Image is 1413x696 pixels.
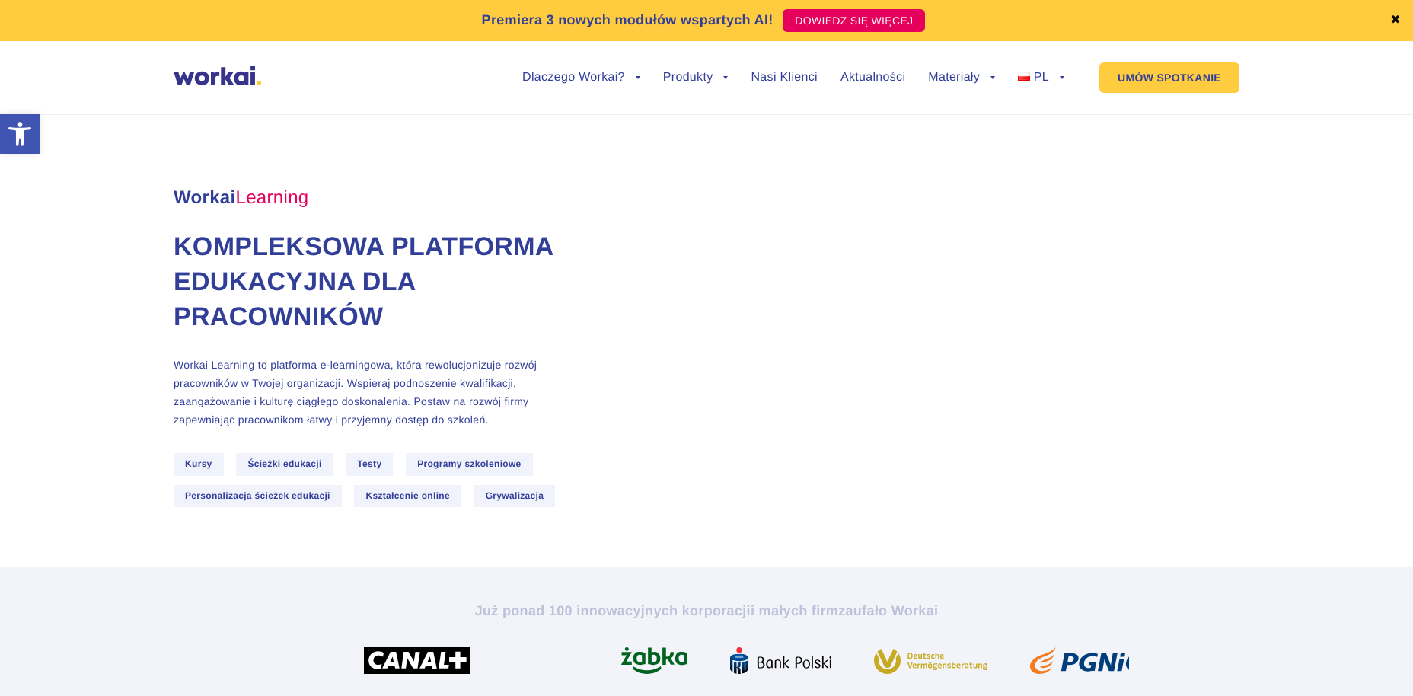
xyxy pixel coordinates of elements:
span: Programy szkoleniowe [406,453,532,475]
span: Personalizacja ścieżek edukacji [174,485,342,507]
em: Learning [236,187,309,208]
a: Aktualności [840,72,905,84]
span: Grywalizacja [474,485,556,507]
span: Ścieżki edukacji [236,453,333,475]
a: Dlaczego Workai? [522,72,640,84]
span: PL [1034,71,1049,84]
a: UMÓW SPOTKANIE [1099,62,1239,93]
h1: Kompleksowa platforma edukacyjna dla pracowników [174,230,592,335]
p: Workai Learning to platforma e-learningowa, która rewolucjonizuje rozwój pracowników w Twojej org... [174,356,592,429]
span: Testy [346,453,393,475]
span: Kursy [174,453,224,475]
h2: Już ponad 100 innowacyjnych korporacji zaufało Workai [284,602,1129,620]
p: Premiera 3 nowych modułów wspartych AI! [482,10,773,30]
a: Materiały [928,72,995,84]
a: ✖ [1390,14,1401,27]
span: Kształcenie online [354,485,461,507]
i: i małych firm [751,603,838,618]
a: DOWIEDZ SIĘ WIĘCEJ [783,9,925,32]
span: Workai [174,171,309,207]
a: Nasi Klienci [751,72,817,84]
a: Produkty [663,72,729,84]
